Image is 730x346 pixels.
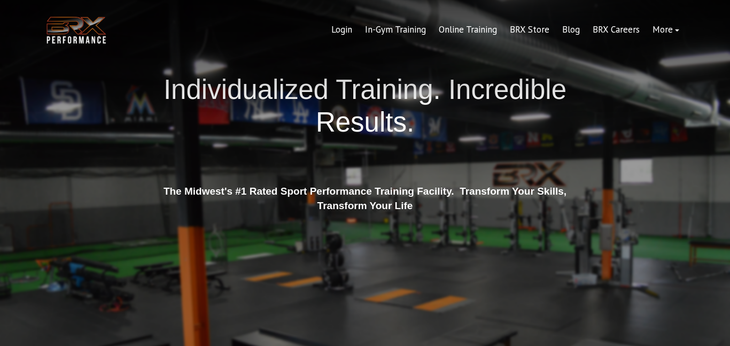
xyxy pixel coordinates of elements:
[159,73,571,172] h1: Individualized Training. Incredible Results.
[44,14,108,47] img: BRX Transparent Logo-2
[325,17,359,43] a: Login
[164,186,566,211] strong: The Midwest's #1 Rated Sport Performance Training Facility. Transform Your Skills, Transform Your...
[646,17,686,43] a: More
[586,17,646,43] a: BRX Careers
[325,17,686,43] div: Navigation Menu
[359,17,432,43] a: In-Gym Training
[432,17,503,43] a: Online Training
[556,17,586,43] a: Blog
[503,17,556,43] a: BRX Store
